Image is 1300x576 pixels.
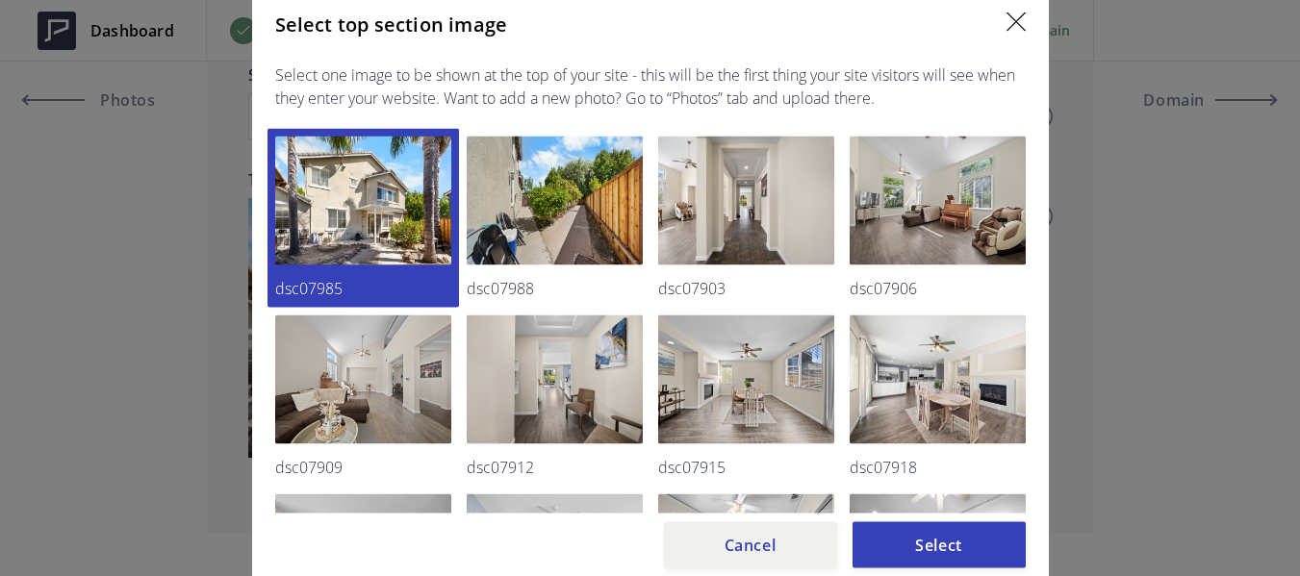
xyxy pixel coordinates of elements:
p: dsc07912 [467,455,643,478]
p: dsc07915 [658,455,834,478]
h5: Select top section image [275,13,508,36]
p: dsc07988 [467,276,643,299]
p: dsc07906 [850,276,1026,299]
iframe: Drift Widget Chat Window [904,282,1288,491]
p: Select one image to be shown at the top of your site - this will be the first thing your site vis... [275,63,1026,109]
iframe: Drift Widget Chat Controller [1204,480,1277,553]
p: dsc07918 [850,455,1026,478]
p: dsc07985 [275,276,451,299]
button: Select [853,521,1026,567]
img: close [1007,13,1026,32]
p: dsc07903 [658,276,834,299]
p: dsc07909 [275,455,451,478]
button: Cancel [664,521,837,567]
